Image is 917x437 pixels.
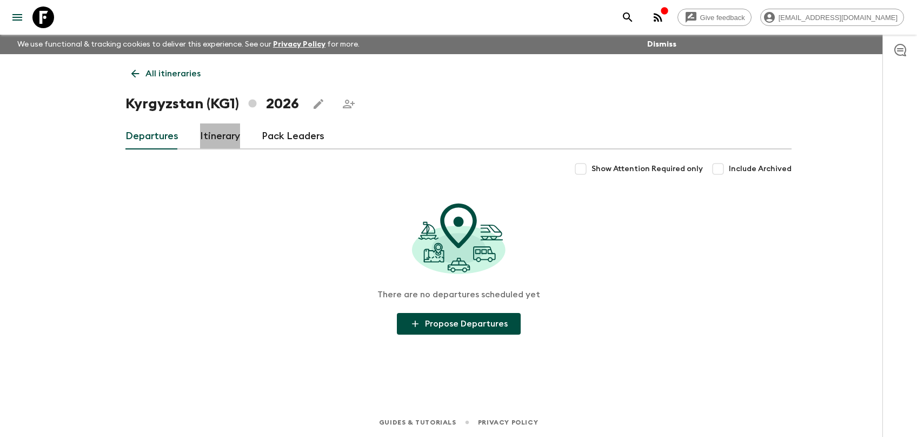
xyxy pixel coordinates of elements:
[13,35,364,54] p: We use functional & tracking cookies to deliver this experience. See our for more.
[729,164,792,174] span: Include Archived
[273,41,325,48] a: Privacy Policy
[125,123,178,149] a: Departures
[397,313,521,335] button: Propose Departures
[677,9,752,26] a: Give feedback
[478,416,538,428] a: Privacy Policy
[694,14,751,22] span: Give feedback
[379,416,456,428] a: Guides & Tutorials
[592,164,703,174] span: Show Attention Required only
[760,9,904,26] div: [EMAIL_ADDRESS][DOMAIN_NAME]
[125,93,299,115] h1: Kyrgyzstan (KG1) 2026
[338,93,360,115] span: Share this itinerary
[200,123,240,149] a: Itinerary
[644,37,679,52] button: Dismiss
[617,6,639,28] button: search adventures
[262,123,324,149] a: Pack Leaders
[377,289,540,300] p: There are no departures scheduled yet
[6,6,28,28] button: menu
[125,63,207,84] a: All itineraries
[308,93,329,115] button: Edit this itinerary
[773,14,903,22] span: [EMAIL_ADDRESS][DOMAIN_NAME]
[145,67,201,80] p: All itineraries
